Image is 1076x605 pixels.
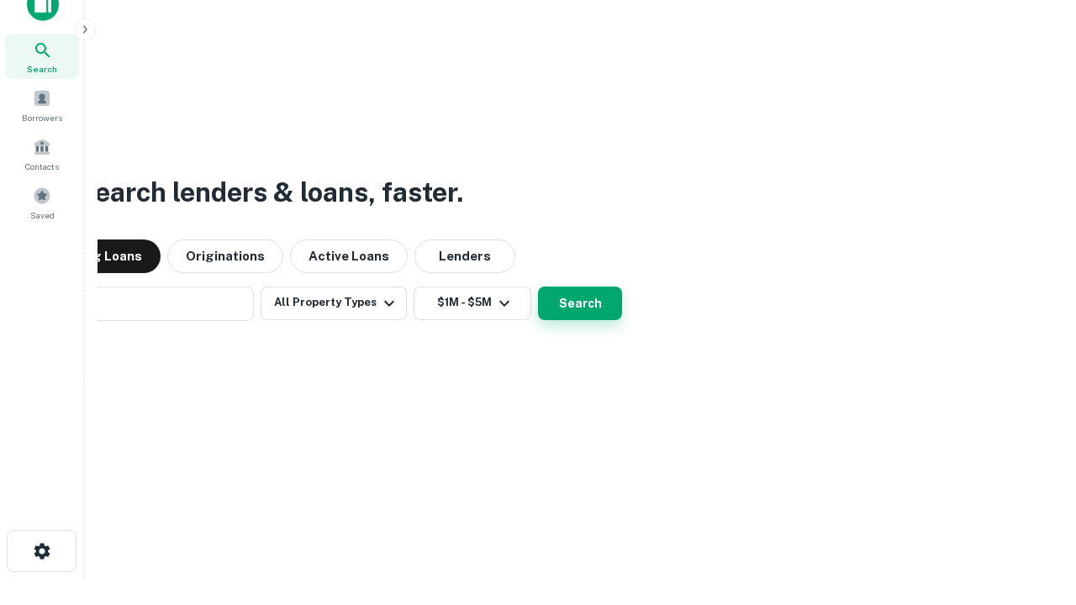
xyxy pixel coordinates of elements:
[167,239,283,273] button: Originations
[5,131,79,176] a: Contacts
[5,180,79,225] a: Saved
[290,239,408,273] button: Active Loans
[5,82,79,128] a: Borrowers
[76,172,463,213] h3: Search lenders & loans, faster.
[414,239,515,273] button: Lenders
[992,471,1076,551] iframe: Chat Widget
[30,208,55,222] span: Saved
[5,34,79,79] a: Search
[22,111,62,124] span: Borrowers
[25,160,59,173] span: Contacts
[27,62,57,76] span: Search
[261,287,407,320] button: All Property Types
[414,287,531,320] button: $1M - $5M
[538,287,622,320] button: Search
